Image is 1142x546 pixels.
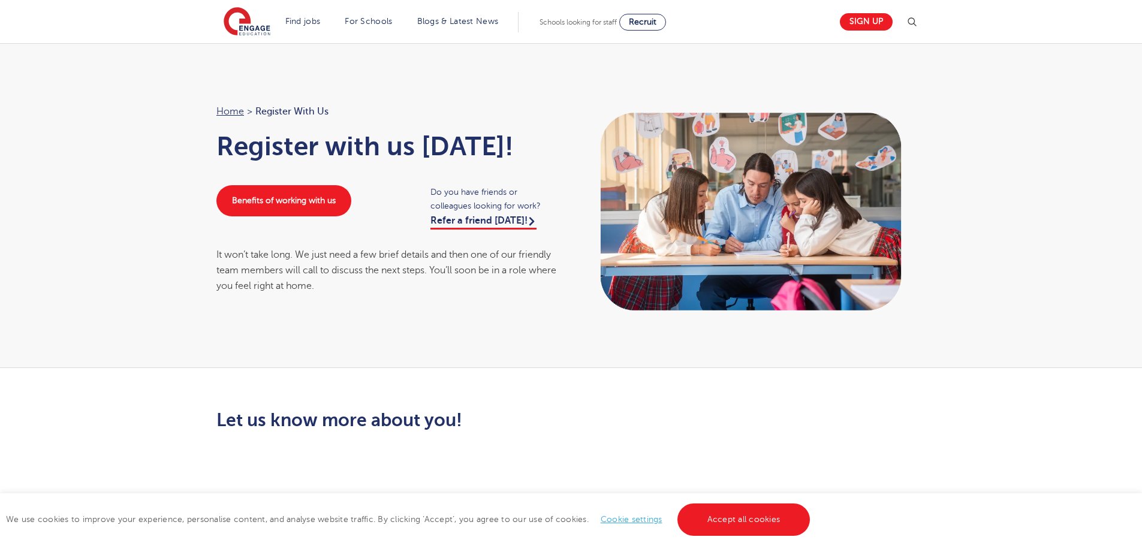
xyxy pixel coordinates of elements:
a: Find jobs [285,17,321,26]
span: Recruit [629,17,656,26]
span: Do you have friends or colleagues looking for work? [430,185,559,213]
a: Recruit [619,14,666,31]
a: Sign up [840,13,893,31]
img: Engage Education [224,7,270,37]
span: We use cookies to improve your experience, personalise content, and analyse website traffic. By c... [6,515,813,524]
a: Benefits of working with us [216,185,351,216]
span: Schools looking for staff [540,18,617,26]
a: Home [216,106,244,117]
a: For Schools [345,17,392,26]
a: Cookie settings [601,515,662,524]
a: Blogs & Latest News [417,17,499,26]
a: Accept all cookies [677,503,810,536]
h1: Register with us [DATE]! [216,131,559,161]
span: Register with us [255,104,329,119]
h2: Let us know more about you! [216,410,683,430]
span: > [247,106,252,117]
nav: breadcrumb [216,104,559,119]
a: Refer a friend [DATE]! [430,215,537,230]
div: It won’t take long. We just need a few brief details and then one of our friendly team members wi... [216,247,559,294]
